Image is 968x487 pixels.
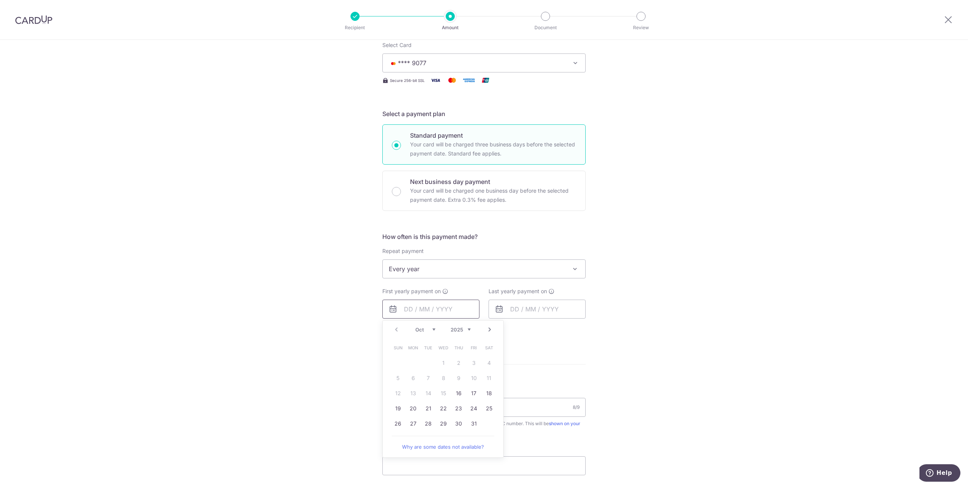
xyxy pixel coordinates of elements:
p: Your card will be charged one business day before the selected payment date. Extra 0.3% fee applies. [410,186,576,204]
p: Recipient [327,24,383,31]
span: Thursday [453,342,465,354]
a: 31 [468,418,480,430]
div: 8/9 [573,404,580,411]
h5: How often is this payment made? [382,232,586,241]
span: Sunday [392,342,404,354]
a: Next [485,325,494,334]
a: 16 [453,387,465,399]
a: Why are some dates not available? [392,439,494,454]
a: 26 [392,418,404,430]
a: 29 [437,418,449,430]
a: 23 [453,402,465,415]
span: Secure 256-bit SSL [390,77,425,83]
img: CardUp [15,15,52,24]
a: 24 [468,402,480,415]
img: Mastercard [445,75,460,85]
span: Last yearly payment on [489,287,547,295]
a: 27 [407,418,419,430]
span: Saturday [483,342,495,354]
h5: Select a payment plan [382,109,586,118]
span: Every year [382,259,586,278]
a: 18 [483,387,495,399]
img: Visa [428,75,443,85]
a: 17 [468,387,480,399]
span: Friday [468,342,480,354]
span: First yearly payment on [382,287,441,295]
a: 30 [453,418,465,430]
span: translation missing: en.payables.payment_networks.credit_card.summary.labels.select_card [382,42,412,48]
p: Review [613,24,669,31]
p: Document [517,24,574,31]
a: 19 [392,402,404,415]
a: 22 [437,402,449,415]
img: MASTERCARD [389,61,398,66]
span: Monday [407,342,419,354]
img: American Express [461,75,476,85]
input: DD / MM / YYYY [489,300,586,319]
a: 20 [407,402,419,415]
a: 25 [483,402,495,415]
span: Tuesday [422,342,434,354]
input: DD / MM / YYYY [382,300,479,319]
a: 28 [422,418,434,430]
p: Standard payment [410,131,576,140]
img: Union Pay [478,75,493,85]
p: Amount [422,24,478,31]
span: Every year [383,260,585,278]
p: Next business day payment [410,177,576,186]
iframe: Opens a widget where you can find more information [919,464,960,483]
span: Wednesday [437,342,449,354]
a: 21 [422,402,434,415]
p: Your card will be charged three business days before the selected payment date. Standard fee appl... [410,140,576,158]
label: Repeat payment [382,247,424,255]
